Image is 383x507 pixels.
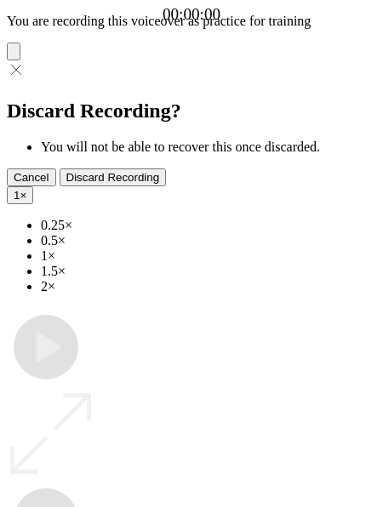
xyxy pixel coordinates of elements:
li: 0.25× [41,218,376,233]
li: 1.5× [41,264,376,279]
li: You will not be able to recover this once discarded. [41,140,376,155]
button: 1× [7,186,33,204]
span: 1 [14,189,20,202]
button: Cancel [7,168,56,186]
h2: Discard Recording? [7,100,376,122]
p: You are recording this voiceover as practice for training [7,14,376,29]
button: Discard Recording [60,168,167,186]
li: 0.5× [41,233,376,248]
a: 00:00:00 [163,5,220,24]
li: 1× [41,248,376,264]
li: 2× [41,279,376,294]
